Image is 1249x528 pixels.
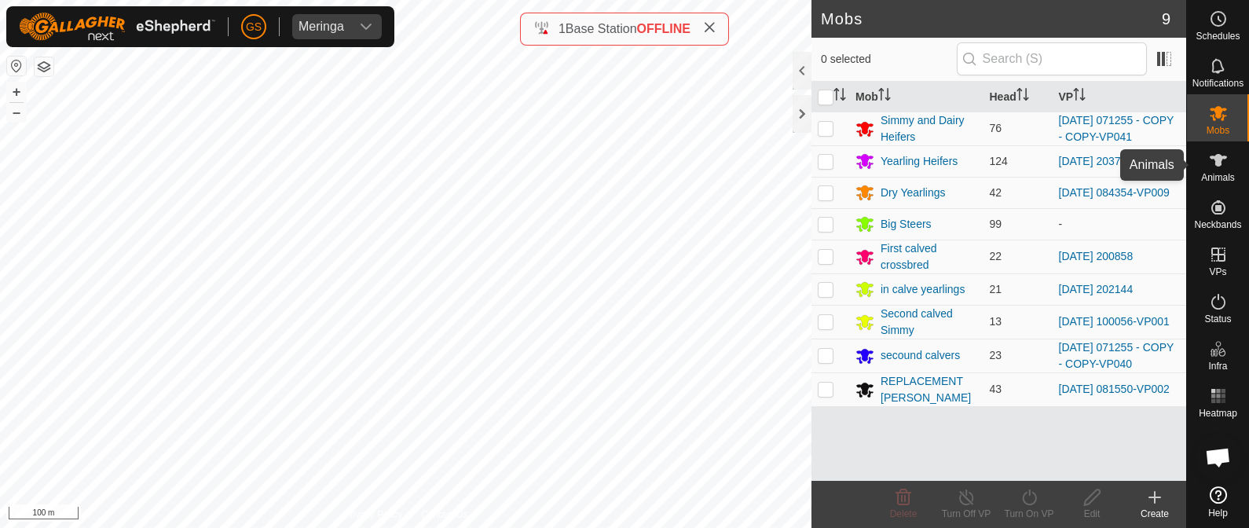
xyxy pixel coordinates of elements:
[7,82,26,101] button: +
[990,122,1002,134] span: 76
[849,82,983,112] th: Mob
[935,507,998,521] div: Turn Off VP
[637,22,690,35] span: OFFLINE
[1208,361,1227,371] span: Infra
[1208,508,1228,518] span: Help
[1192,79,1244,88] span: Notifications
[1196,31,1240,41] span: Schedules
[990,283,1002,295] span: 21
[7,57,26,75] button: Reset Map
[1060,507,1123,521] div: Edit
[881,153,958,170] div: Yearling Heifers
[7,103,26,122] button: –
[246,19,262,35] span: GS
[1162,7,1170,31] span: 9
[1207,126,1229,135] span: Mobs
[878,90,891,103] p-sorticon: Activate to sort
[881,112,977,145] div: Simmy and Dairy Heifers
[1059,383,1170,395] a: [DATE] 081550-VP002
[1194,220,1241,229] span: Neckbands
[998,507,1060,521] div: Turn On VP
[1204,314,1231,324] span: Status
[1187,480,1249,524] a: Help
[990,349,1002,361] span: 23
[19,13,215,41] img: Gallagher Logo
[1059,250,1134,262] a: [DATE] 200858
[983,82,1053,112] th: Head
[881,216,932,233] div: Big Steers
[1059,186,1170,199] a: [DATE] 084354-VP009
[1195,434,1242,481] div: Open chat
[1059,341,1174,370] a: [DATE] 071255 - COPY - COPY-VP040
[881,306,977,339] div: Second calved Simmy
[292,14,350,39] span: Meringa
[1209,267,1226,277] span: VPs
[990,186,1002,199] span: 42
[881,240,977,273] div: First calved crossbred
[990,218,1002,230] span: 99
[881,347,960,364] div: secound calvers
[833,90,846,103] p-sorticon: Activate to sort
[1201,173,1235,182] span: Animals
[1123,507,1186,521] div: Create
[821,9,1162,28] h2: Mobs
[881,185,946,201] div: Dry Yearlings
[1016,90,1029,103] p-sorticon: Activate to sort
[1053,208,1187,240] td: -
[1199,409,1237,418] span: Heatmap
[421,508,467,522] a: Contact Us
[957,42,1147,75] input: Search (S)
[890,508,918,519] span: Delete
[1073,90,1086,103] p-sorticon: Activate to sort
[990,155,1008,167] span: 124
[559,22,566,35] span: 1
[990,383,1002,395] span: 43
[299,20,344,33] div: Meringa
[990,250,1002,262] span: 22
[566,22,637,35] span: Base Station
[990,315,1002,328] span: 13
[1053,82,1187,112] th: VP
[881,373,977,406] div: REPLACEMENT [PERSON_NAME]
[35,57,53,76] button: Map Layers
[1059,155,1170,167] a: [DATE] 203757-VP013
[350,14,382,39] div: dropdown trigger
[1059,315,1170,328] a: [DATE] 100056-VP001
[1059,283,1134,295] a: [DATE] 202144
[1059,114,1174,143] a: [DATE] 071255 - COPY - COPY-VP041
[821,51,957,68] span: 0 selected
[343,508,402,522] a: Privacy Policy
[881,281,965,298] div: in calve yearlings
